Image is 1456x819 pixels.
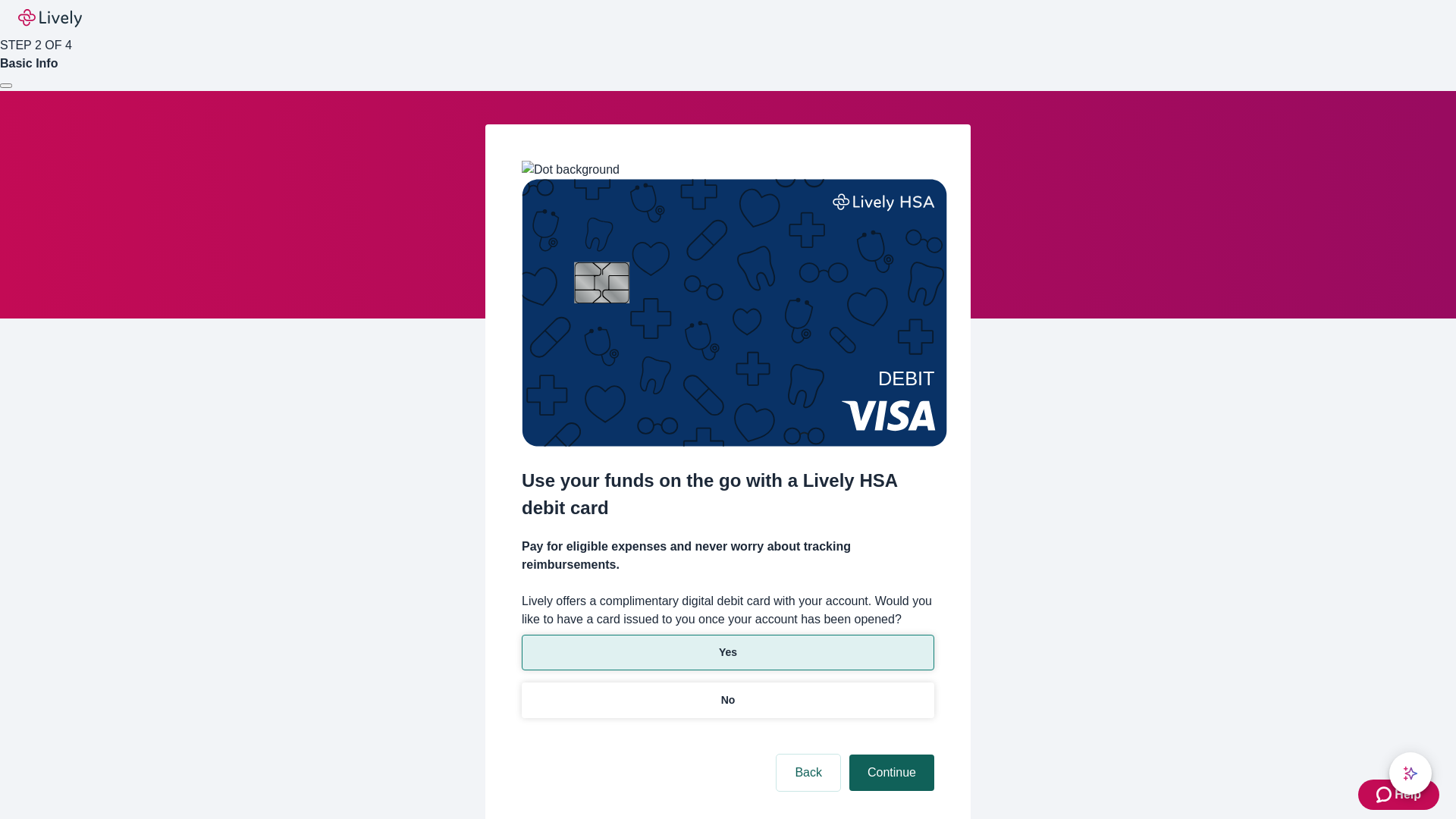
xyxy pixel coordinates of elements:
button: Yes [522,635,934,670]
img: Dot background [522,161,620,179]
button: chat [1389,752,1432,795]
h4: Pay for eligible expenses and never worry about tracking reimbursements. [522,538,934,574]
p: Yes [719,645,737,661]
label: Lively offers a complimentary digital debit card with your account. Would you like to have a card... [522,592,934,629]
button: No [522,682,934,718]
button: Zendesk support iconHelp [1358,780,1439,810]
p: No [721,692,736,708]
svg: Zendesk support icon [1376,786,1395,804]
img: Lively [18,9,82,27]
button: Continue [849,755,934,791]
svg: Lively AI Assistant [1403,766,1418,781]
img: Debit card [522,179,947,447]
span: Help [1395,786,1421,804]
button: Back [777,755,840,791]
h2: Use your funds on the go with a Lively HSA debit card [522,467,934,522]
